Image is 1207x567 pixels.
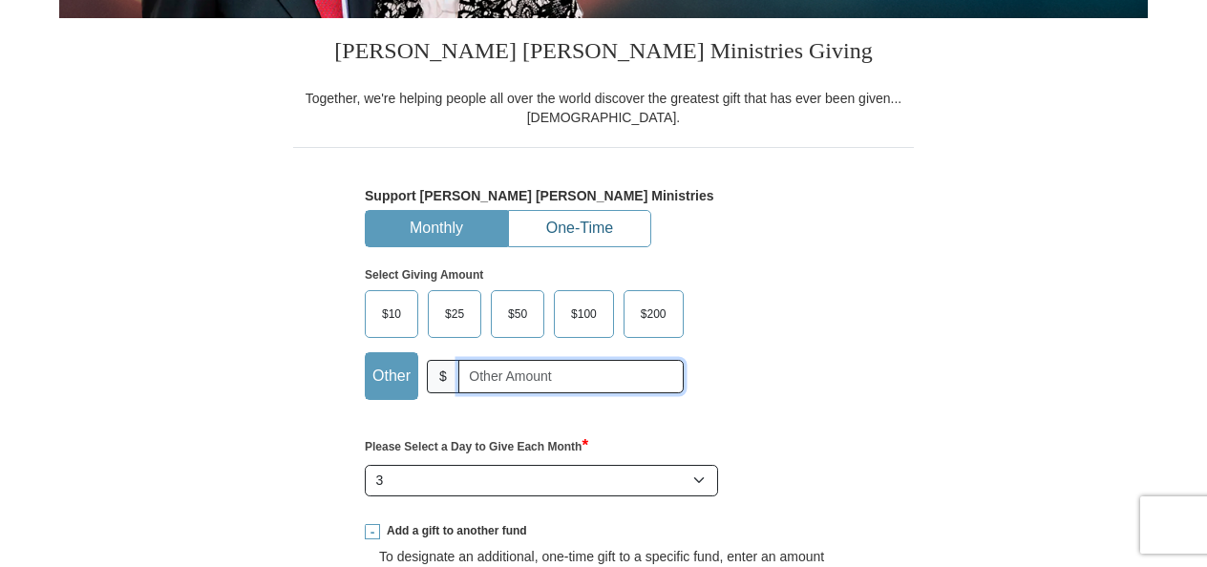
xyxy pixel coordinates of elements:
strong: Please Select a Day to Give Each Month [365,440,588,453]
h3: [PERSON_NAME] [PERSON_NAME] Ministries Giving [293,18,914,89]
div: Together, we're helping people all over the world discover the greatest gift that has ever been g... [293,89,914,127]
span: $50 [498,300,537,328]
input: Other Amount [458,360,684,393]
h5: Support [PERSON_NAME] [PERSON_NAME] Ministries [365,188,842,204]
label: Other [366,353,417,399]
span: $200 [631,300,676,328]
strong: Select Giving Amount [365,268,483,282]
span: $25 [435,300,474,328]
button: Monthly [366,211,507,246]
span: $10 [372,300,411,328]
span: Add a gift to another fund [380,523,527,539]
button: One-Time [509,211,650,246]
span: $ [427,360,459,393]
span: $100 [561,300,606,328]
